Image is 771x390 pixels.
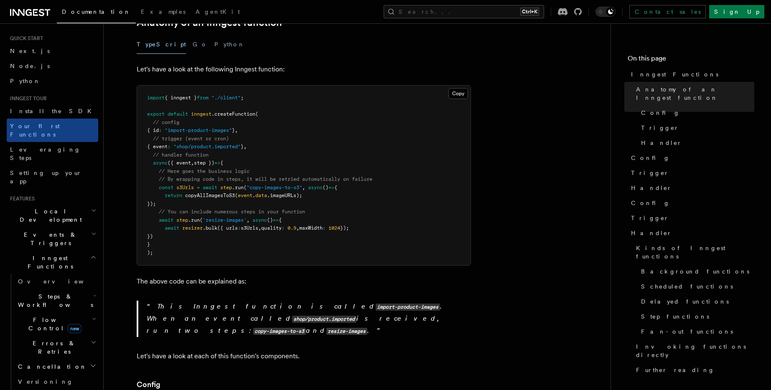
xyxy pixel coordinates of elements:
span: copyAllImagesToS3 [185,192,235,198]
code: shop/product.imported [292,316,356,323]
span: Anatomy of an Inngest function [636,85,754,102]
span: // config [153,119,179,125]
span: step [176,217,188,223]
span: quality [261,225,282,231]
span: async [252,217,267,223]
button: Copy [448,88,468,99]
button: Errors & Retries [15,336,98,359]
span: async [153,160,168,166]
span: s3Urls [176,185,194,190]
span: ( [244,185,247,190]
span: , [258,225,261,231]
span: Config [641,109,680,117]
a: Config [628,150,754,165]
span: Scheduled functions [641,282,733,291]
span: Config [631,199,670,207]
a: Documentation [57,3,136,23]
span: Next.js [10,48,50,54]
span: ( [235,192,238,198]
span: await [203,185,217,190]
span: Trigger [631,169,669,177]
span: = [197,185,200,190]
span: Fan-out functions [641,327,733,336]
span: // handler function [153,152,209,158]
a: Node.js [7,58,98,73]
span: export [147,111,165,117]
span: .bulk [203,225,217,231]
span: Step functions [641,312,709,321]
span: Background functions [641,267,749,276]
code: resize-images [326,328,367,335]
p: This Inngest function is called . When an event called is received, run two steps: and . [147,301,471,337]
span: Flow Control [15,316,92,332]
button: Events & Triggers [7,227,98,251]
a: Invoking functions directly [633,339,754,362]
span: Kinds of Inngest functions [636,244,754,261]
span: Trigger [641,124,679,132]
span: => [328,185,334,190]
a: AgentKit [191,3,245,23]
span: .run [232,185,244,190]
span: Install the SDK [10,108,97,114]
span: => [214,160,220,166]
a: Sign Up [709,5,764,18]
span: : [168,144,170,149]
span: return [165,192,182,198]
a: Your first Functions [7,119,98,142]
kbd: Ctrl+K [520,8,539,16]
span: Overview [18,278,104,285]
span: { [334,185,337,190]
a: Trigger [628,165,754,180]
span: : [282,225,285,231]
span: 1024 [328,225,340,231]
code: copy-images-to-s3 [253,328,306,335]
span: default [168,111,188,117]
span: , [191,160,194,166]
span: ); [147,250,153,256]
span: { id [147,127,159,133]
span: Node.js [10,63,50,69]
span: 'resize-images' [203,217,247,223]
span: const [159,185,173,190]
span: await [159,217,173,223]
span: () [323,185,328,190]
span: Quick start [7,35,43,42]
span: ( [200,217,203,223]
a: Install the SDK [7,104,98,119]
a: Handler [628,180,754,195]
span: s3Urls [241,225,258,231]
button: Local Development [7,204,98,227]
button: Cancellation [15,359,98,374]
span: await [165,225,179,231]
span: , [244,144,247,149]
span: "./client" [211,95,241,101]
span: maxWidth [299,225,323,231]
a: Config [628,195,754,210]
button: TypeScript [137,35,186,54]
a: Leveraging Steps [7,142,98,165]
span: Documentation [62,8,131,15]
p: Let's have a look at the following Inngest function: [137,63,471,75]
span: ({ urls [217,225,238,231]
span: Delayed functions [641,297,729,306]
span: , [247,217,249,223]
h4: On this page [628,53,754,67]
span: // By wrapping code in steps, it will be retried automatically on failure [159,176,372,182]
span: from [197,95,209,101]
span: } [147,241,150,247]
span: async [308,185,323,190]
span: Examples [141,8,186,15]
span: Handler [631,229,672,237]
span: Further reading [636,366,715,374]
a: Examples [136,3,191,23]
button: Toggle dark mode [595,7,616,17]
span: "import-product-images" [165,127,232,133]
span: { [220,160,223,166]
span: // trigger (event or cron) [153,136,229,142]
a: Versioning [15,374,98,389]
span: Inngest tour [7,95,47,102]
a: Background functions [638,264,754,279]
a: Further reading [633,362,754,377]
a: Kinds of Inngest functions [633,241,754,264]
span: data [255,192,267,198]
